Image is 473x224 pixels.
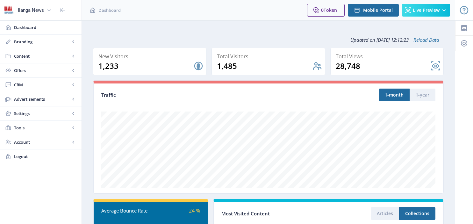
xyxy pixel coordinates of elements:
div: Total Visitors [217,52,322,61]
span: Settings [14,110,70,117]
div: Total Views [336,52,441,61]
span: Tools [14,125,70,131]
div: Traffic [101,91,269,99]
button: Articles [371,207,399,220]
button: 1-year [410,89,435,101]
div: 1,233 [98,61,193,71]
span: Dashboard [14,24,76,31]
div: Average Bounce Rate [101,207,151,214]
span: CRM [14,82,70,88]
img: 6e32966d-d278-493e-af78-9af65f0c2223.png [4,5,14,15]
div: 28,748 [336,61,431,71]
span: Content [14,53,70,59]
span: Account [14,139,70,145]
span: Mobile Portal [363,8,393,13]
button: Live Preview [402,4,450,17]
span: 24 % [189,207,200,214]
span: Live Preview [413,8,440,13]
span: Token [324,7,337,13]
button: Collections [399,207,435,220]
div: New Visitors [98,52,204,61]
button: 1-month [379,89,410,101]
div: Ilanga News [18,3,44,17]
span: Advertisements [14,96,70,102]
div: Updated on [DATE] 12:12:23 [93,32,444,48]
div: 1,485 [217,61,312,71]
span: Dashboard [98,7,121,13]
span: Offers [14,67,70,74]
div: Most Visited Content [221,209,328,219]
span: Logout [14,153,76,160]
button: 0Token [307,4,345,17]
button: Mobile Portal [348,4,399,17]
a: Reload Data [409,37,439,43]
span: Branding [14,39,70,45]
